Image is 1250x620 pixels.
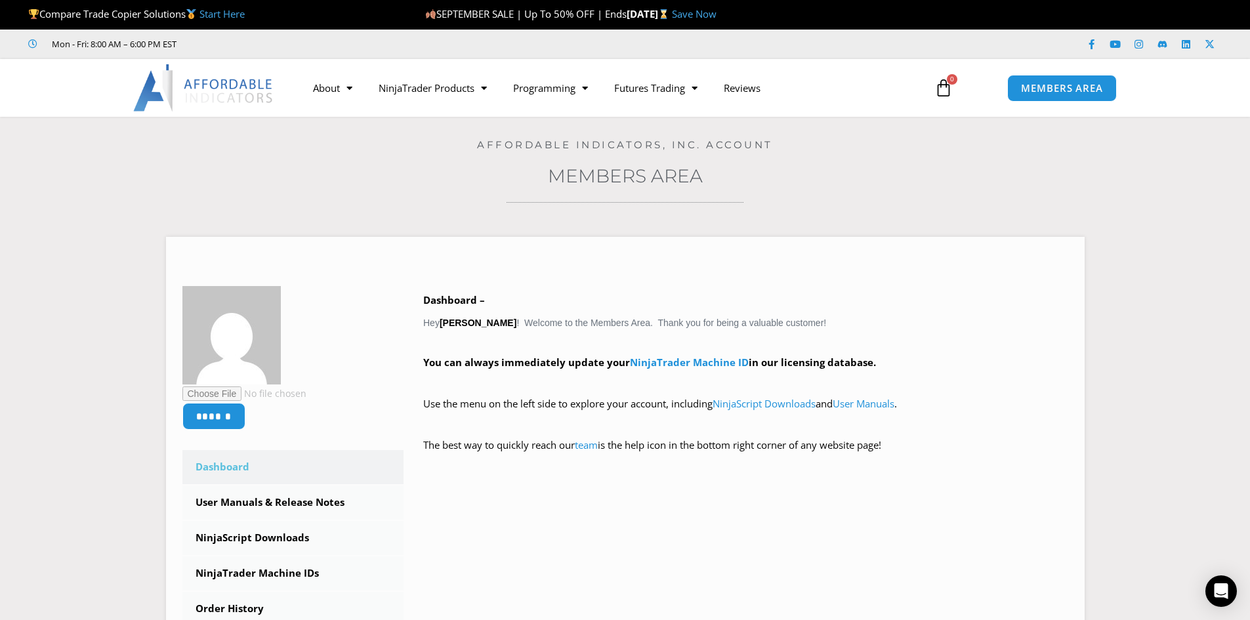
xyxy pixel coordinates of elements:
[627,7,672,20] strong: [DATE]
[423,356,876,369] strong: You can always immediately update your in our licensing database.
[182,521,404,555] a: NinjaScript Downloads
[915,69,972,107] a: 0
[28,7,245,20] span: Compare Trade Copier Solutions
[182,486,404,520] a: User Manuals & Release Notes
[672,7,717,20] a: Save Now
[195,37,392,51] iframe: Customer reviews powered by Trustpilot
[423,436,1068,473] p: The best way to quickly reach our is the help icon in the bottom right corner of any website page!
[300,73,365,103] a: About
[713,397,816,410] a: NinjaScript Downloads
[659,9,669,19] img: ⌛
[1007,75,1117,102] a: MEMBERS AREA
[630,356,749,369] a: NinjaTrader Machine ID
[182,286,281,384] img: b8b8d5159882441eb8f5258b5de3edf606b92c25280c0b5b9ac9945a3d42c6b4
[1205,575,1237,607] div: Open Intercom Messenger
[711,73,774,103] a: Reviews
[423,293,485,306] b: Dashboard –
[947,74,957,85] span: 0
[199,7,245,20] a: Start Here
[426,9,436,19] img: 🍂
[423,395,1068,432] p: Use the menu on the left side to explore your account, including and .
[500,73,601,103] a: Programming
[49,36,177,52] span: Mon - Fri: 8:00 AM – 6:00 PM EST
[29,9,39,19] img: 🏆
[300,73,919,103] nav: Menu
[423,291,1068,473] div: Hey ! Welcome to the Members Area. Thank you for being a valuable customer!
[440,318,516,328] strong: [PERSON_NAME]
[186,9,196,19] img: 🥇
[182,556,404,590] a: NinjaTrader Machine IDs
[182,450,404,484] a: Dashboard
[425,7,627,20] span: SEPTEMBER SALE | Up To 50% OFF | Ends
[575,438,598,451] a: team
[477,138,773,151] a: Affordable Indicators, Inc. Account
[1021,83,1103,93] span: MEMBERS AREA
[833,397,894,410] a: User Manuals
[548,165,703,187] a: Members Area
[133,64,274,112] img: LogoAI | Affordable Indicators – NinjaTrader
[365,73,500,103] a: NinjaTrader Products
[601,73,711,103] a: Futures Trading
